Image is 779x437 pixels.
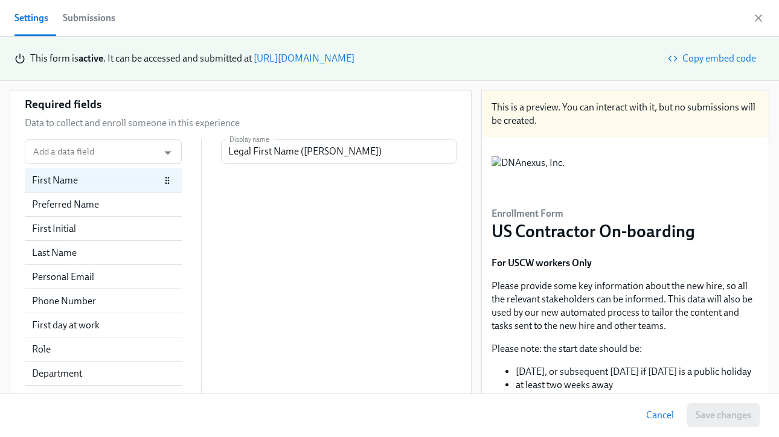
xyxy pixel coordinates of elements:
[32,270,175,284] div: Personal Email
[25,193,182,217] div: Preferred Name
[25,386,182,410] div: Worker Type
[32,367,175,380] div: Department
[25,116,240,130] p: Data to collect and enroll someone in this experience
[25,168,182,193] div: First Name
[32,222,175,235] div: First Initial
[158,143,177,162] button: Open
[32,295,175,308] div: Phone Number
[63,10,115,27] div: Submissions
[670,53,756,65] span: Copy embed code
[646,409,674,421] span: Cancel
[25,337,182,362] div: Role
[638,403,682,427] button: Cancel
[32,343,175,356] div: Role
[25,265,182,289] div: Personal Email
[32,198,175,211] div: Preferred Name
[25,289,182,313] div: Phone Number
[14,10,48,27] span: Settings
[79,53,103,64] strong: active
[662,46,765,71] button: Copy embed code
[32,174,160,187] div: First Name
[25,97,101,112] h5: Required fields
[32,391,175,404] div: Worker Type
[492,257,592,269] strong: For USCW workers Only
[32,319,175,332] div: First day at work
[25,313,182,337] div: First day at work
[492,156,565,193] img: DNAnexus, Inc.
[516,378,759,392] li: at least two weeks away
[25,362,182,386] div: Department
[30,53,252,64] span: This form is . It can be accessed and submitted at
[254,53,354,64] a: [URL][DOMAIN_NAME]
[492,220,695,242] h3: US Contractor On-boarding
[492,207,695,220] h6: Enrollment Form
[516,365,759,378] li: [DATE], or subsequent [DATE] if [DATE] is a public holiday
[492,279,759,333] p: Please provide some key information about the new hire, so all the relevant stakeholders can be i...
[482,91,769,137] div: This is a preview. You can interact with it, but no submissions will be created.
[25,241,182,265] div: Last Name
[25,217,182,241] div: First Initial
[492,342,759,356] p: Please note: the start date should be:
[221,139,457,164] input: Display name
[32,246,175,260] div: Last Name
